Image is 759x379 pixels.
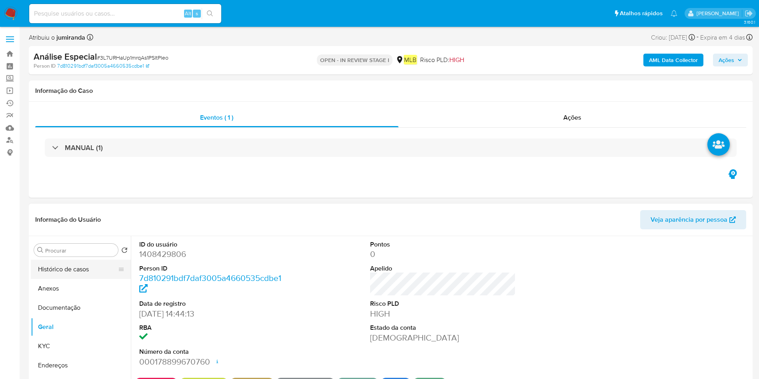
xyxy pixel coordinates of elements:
[31,279,131,298] button: Anexos
[31,260,124,279] button: Histórico de casos
[697,32,699,43] span: -
[29,33,85,42] span: Atribuiu o
[200,113,233,122] span: Eventos ( 1 )
[97,54,168,62] span: # 3L7URHaUp1mrqAs1PSItPIeo
[31,337,131,356] button: KYC
[640,210,746,229] button: Veja aparência por pessoa
[139,323,285,332] dt: RBA
[34,50,97,63] b: Análise Especial
[139,240,285,249] dt: ID do usuário
[139,356,285,367] dd: 000178899670760
[719,54,734,66] span: Ações
[700,33,745,42] span: Expira em 4 dias
[420,56,464,64] span: Risco PLD:
[45,138,737,157] div: MANUAL (1)
[31,317,131,337] button: Geral
[139,264,285,273] dt: Person ID
[185,10,191,17] span: Alt
[139,308,285,319] dd: [DATE] 14:44:13
[34,62,56,70] b: Person ID
[29,8,221,19] input: Pesquise usuários ou casos...
[370,323,516,332] dt: Estado da conta
[620,9,663,18] span: Atalhos rápidos
[65,143,103,152] h3: MANUAL (1)
[370,299,516,308] dt: Risco PLD
[45,247,115,254] input: Procurar
[370,332,516,343] dd: [DEMOGRAPHIC_DATA]
[57,62,149,70] a: 7d810291bdf7daf3005a4660535cdbe1
[139,347,285,356] dt: Número da conta
[370,308,516,319] dd: HIGH
[31,356,131,375] button: Endereços
[35,87,746,95] h1: Informação do Caso
[713,54,748,66] button: Ações
[37,247,44,253] button: Procurar
[55,33,85,42] b: jumiranda
[671,10,677,17] a: Notificações
[697,10,742,17] p: juliane.miranda@mercadolivre.com
[202,8,218,19] button: search-icon
[31,298,131,317] button: Documentação
[139,249,285,260] dd: 1408429806
[370,264,516,273] dt: Apelido
[649,54,698,66] b: AML Data Collector
[449,55,464,64] span: HIGH
[651,32,695,43] div: Criou: [DATE]
[139,299,285,308] dt: Data de registro
[370,249,516,260] dd: 0
[370,240,516,249] dt: Pontos
[139,272,281,295] a: 7d810291bdf7daf3005a4660535cdbe1
[745,9,753,18] a: Sair
[121,247,128,256] button: Retornar ao pedido padrão
[643,54,703,66] button: AML Data Collector
[651,210,727,229] span: Veja aparência por pessoa
[317,54,393,66] p: OPEN - IN REVIEW STAGE I
[35,216,101,224] h1: Informação do Usuário
[196,10,198,17] span: s
[563,113,581,122] span: Ações
[404,55,417,64] em: MLB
